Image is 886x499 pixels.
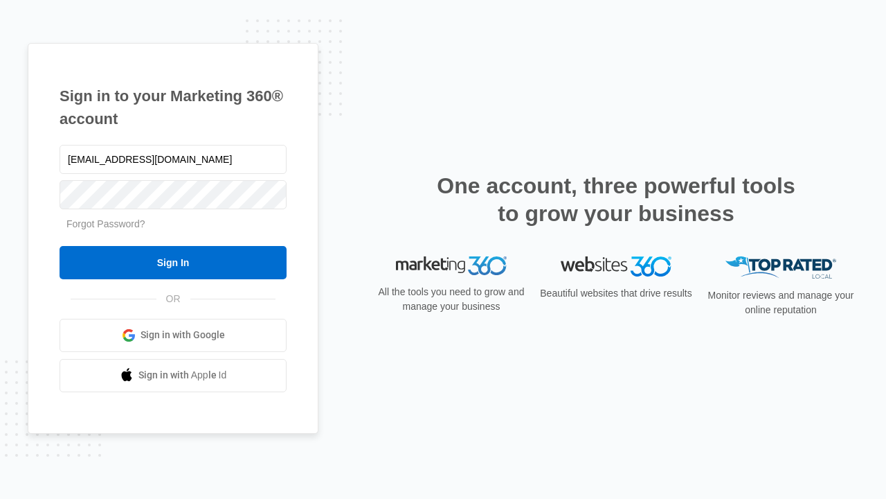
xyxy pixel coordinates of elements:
[141,328,225,342] span: Sign in with Google
[60,319,287,352] a: Sign in with Google
[138,368,227,383] span: Sign in with Apple Id
[725,256,836,279] img: Top Rated Local
[396,256,507,276] img: Marketing 360
[374,285,529,314] p: All the tools you need to grow and manage your business
[60,246,287,279] input: Sign In
[703,288,858,317] p: Monitor reviews and manage your online reputation
[66,218,145,229] a: Forgot Password?
[60,359,287,392] a: Sign in with Apple Id
[156,292,190,306] span: OR
[539,286,694,301] p: Beautiful websites that drive results
[60,85,287,130] h1: Sign in to your Marketing 360® account
[561,256,671,277] img: Websites 360
[60,145,287,174] input: Email
[433,172,799,227] h2: One account, three powerful tools to grow your business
